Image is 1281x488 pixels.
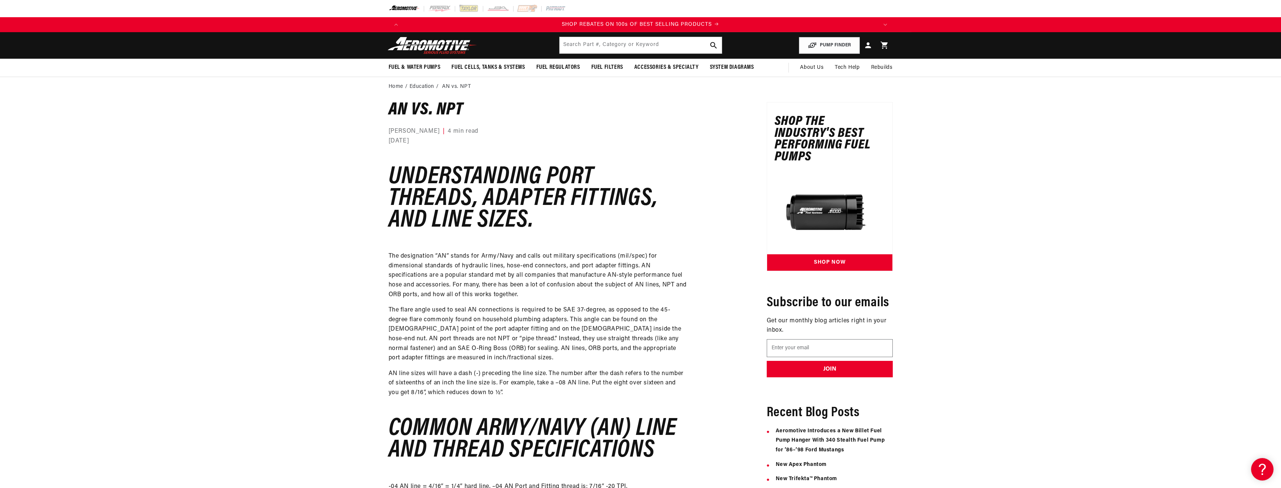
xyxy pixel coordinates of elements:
summary: Tech Help [829,59,865,77]
button: Translation missing: en.sections.announcements.previous_announcement [389,17,404,32]
span: Fuel Cells, Tanks & Systems [451,64,525,71]
div: Announcement [404,21,878,29]
p: The flare angle used to seal AN connections is required to be SAE 37-degree, as opposed to the 45... [389,306,688,363]
strong: Understanding port threads, adapter fittings, and line sizes. [389,165,658,233]
span: SHOP REBATES ON 100s OF BEST SELLING PRODUCTS [562,22,712,27]
a: Education [410,83,434,91]
span: Rebuilds [871,64,893,72]
summary: Accessories & Specialty [629,59,704,76]
summary: Fuel Filters [586,59,629,76]
summary: Fuel & Water Pumps [383,59,446,76]
a: New Apex Phantom [776,462,827,467]
time: [DATE] [389,136,409,146]
h5: Subscribe to our emails [767,294,893,312]
span: [PERSON_NAME] [389,127,440,136]
span: System Diagrams [710,64,754,71]
summary: Rebuilds [865,59,898,77]
span: Accessories & Specialty [634,64,699,71]
input: Search by Part Number, Category or Keyword [560,37,722,53]
p: Get our monthly blog articles right in your inbox. [767,316,893,335]
nav: breadcrumbs [389,83,893,91]
a: Shop Now [767,254,892,271]
a: About Us [794,59,829,77]
slideshow-component: Translation missing: en.sections.announcements.announcement_bar [370,17,911,32]
a: Home [389,83,403,91]
summary: Fuel Cells, Tanks & Systems [446,59,530,76]
span: About Us [800,65,824,70]
a: Aeromotive Introduces a New Billet Fuel Pump Hanger With 340 Stealth Fuel Pump for ’86–’98 Ford M... [776,428,885,453]
button: JOIN [767,361,893,378]
img: Aeromotive [386,37,479,54]
a: New Trifekta™ Phantom [776,476,837,482]
summary: Fuel Regulators [531,59,586,76]
button: Translation missing: en.sections.announcements.next_announcement [878,17,893,32]
p: AN line sizes will have a dash (-) preceding the line size. The number after the dash refers to t... [389,369,688,398]
span: 4 min read [448,127,478,136]
p: The designation “AN” stands for Army/Navy and calls out military specifications (mil/spec) for di... [389,252,688,300]
input: Enter your email [767,339,893,357]
div: 3 of 4 [404,21,878,29]
button: PUMP FINDER [799,37,860,54]
span: Fuel Regulators [536,64,580,71]
li: AN vs. NPT [442,83,471,91]
a: SHOP REBATES ON 100s OF BEST SELLING PRODUCTS [404,21,878,29]
button: search button [705,37,722,53]
h1: AN vs. NPT [389,102,688,118]
h3: Shop the Industry's Best Performing Fuel Pumps [775,116,885,163]
summary: System Diagrams [704,59,760,76]
span: Tech Help [835,64,859,72]
span: Fuel Filters [591,64,623,71]
h5: Recent Blog Posts [767,403,893,422]
span: Fuel & Water Pumps [389,64,441,71]
strong: Common army/navy (AN) line and thread specifications [389,416,677,463]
